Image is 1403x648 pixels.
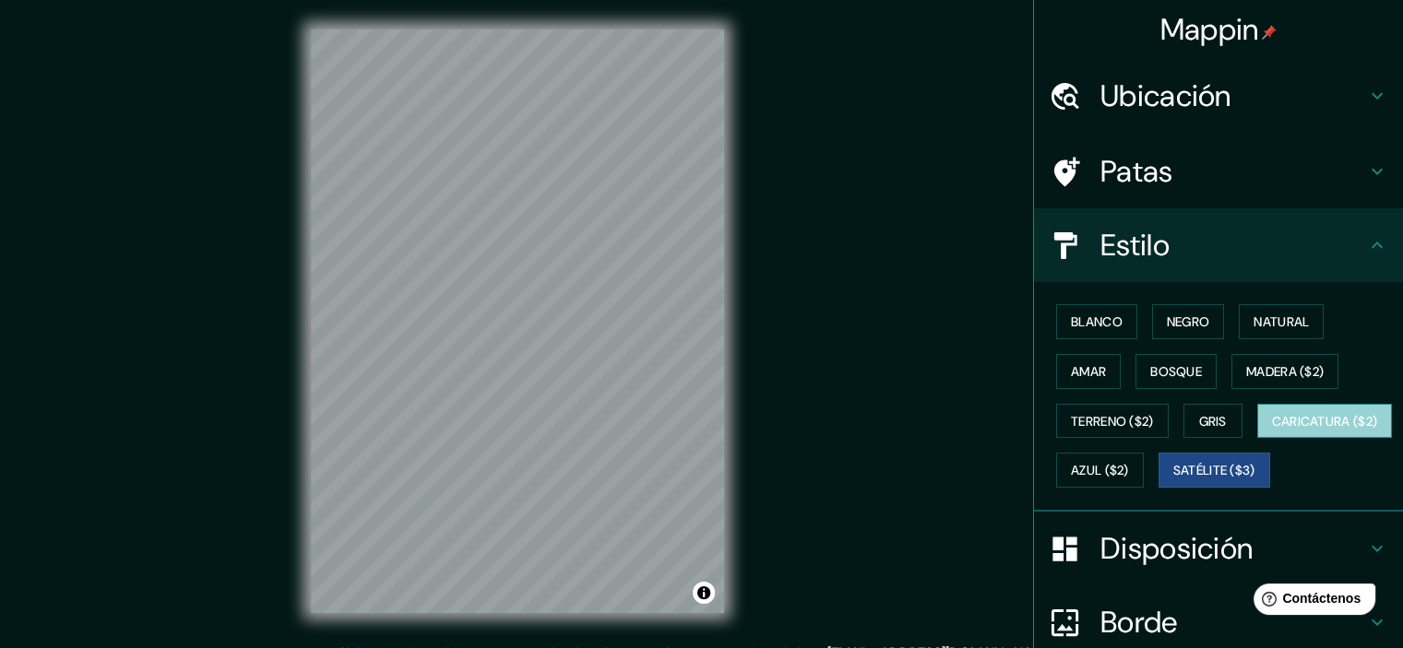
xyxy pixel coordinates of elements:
[1199,413,1227,430] font: Gris
[1034,59,1403,133] div: Ubicación
[1150,363,1202,380] font: Bosque
[1100,603,1178,642] font: Borde
[1246,363,1324,380] font: Madera ($2)
[1160,10,1259,49] font: Mappin
[1056,304,1137,339] button: Blanco
[1100,529,1253,568] font: Disposición
[1262,25,1277,40] img: pin-icon.png
[1173,463,1255,479] font: Satélite ($3)
[1239,576,1383,628] iframe: Lanzador de widgets de ayuda
[1071,313,1123,330] font: Blanco
[1056,404,1169,439] button: Terreno ($2)
[693,582,715,604] button: Activar o desactivar atribución
[1239,304,1324,339] button: Natural
[1231,354,1338,389] button: Madera ($2)
[1100,152,1173,191] font: Patas
[1272,413,1378,430] font: Caricatura ($2)
[1135,354,1217,389] button: Bosque
[311,29,724,613] canvas: Mapa
[1056,453,1144,488] button: Azul ($2)
[1034,208,1403,282] div: Estilo
[1071,363,1106,380] font: Amar
[1183,404,1242,439] button: Gris
[1254,313,1309,330] font: Natural
[1257,404,1393,439] button: Caricatura ($2)
[1071,463,1129,479] font: Azul ($2)
[1152,304,1225,339] button: Negro
[1159,453,1270,488] button: Satélite ($3)
[1100,77,1231,115] font: Ubicación
[1071,413,1154,430] font: Terreno ($2)
[1100,226,1170,265] font: Estilo
[1034,512,1403,585] div: Disposición
[1167,313,1210,330] font: Negro
[1056,354,1121,389] button: Amar
[1034,135,1403,208] div: Patas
